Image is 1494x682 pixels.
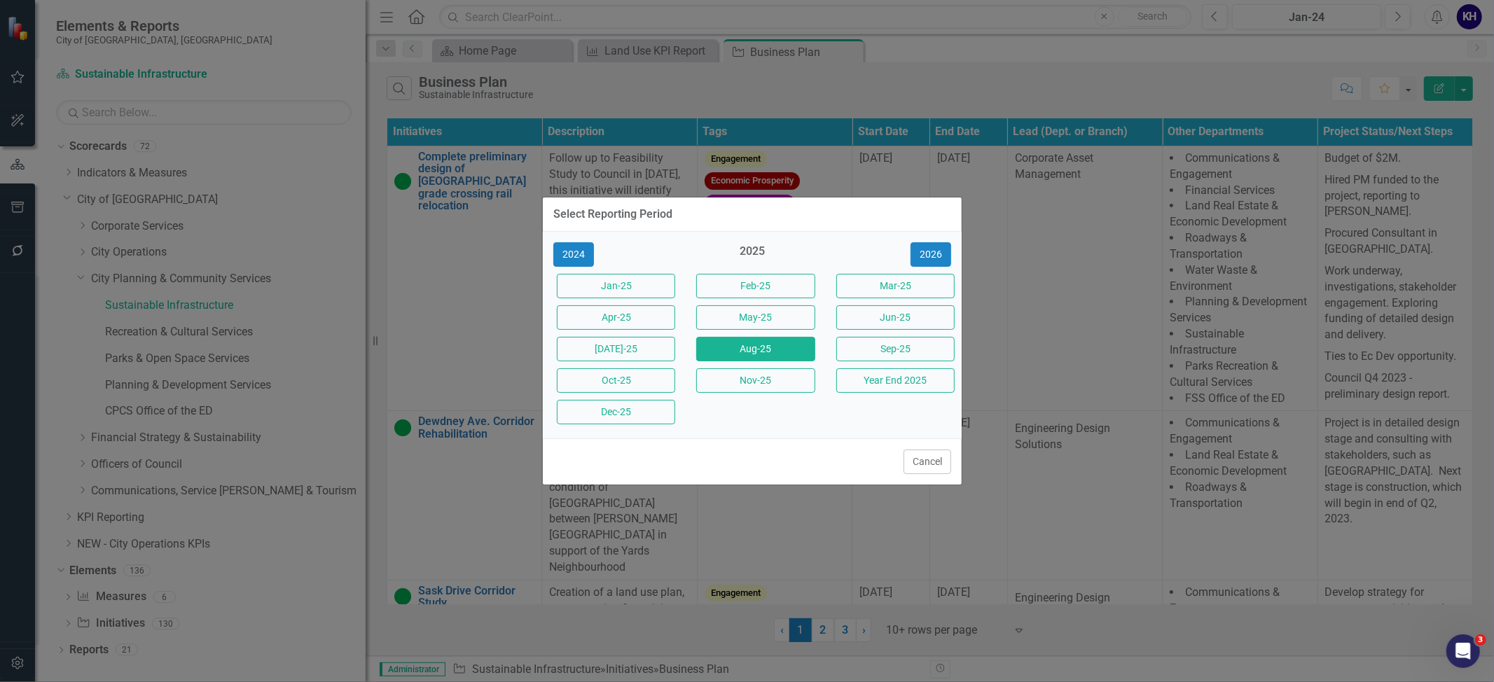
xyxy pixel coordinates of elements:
button: May-25 [696,305,815,330]
button: Cancel [904,450,951,474]
button: Nov-25 [696,368,815,393]
button: Oct-25 [557,368,675,393]
iframe: Intercom live chat [1446,634,1480,668]
span: 3 [1475,634,1486,646]
button: Feb-25 [696,274,815,298]
button: 2024 [553,242,594,267]
div: 2025 [693,244,811,267]
div: Select Reporting Period [553,208,672,221]
button: Aug-25 [696,337,815,361]
button: Jun-25 [836,305,955,330]
button: Mar-25 [836,274,955,298]
button: Apr-25 [557,305,675,330]
button: Jan-25 [557,274,675,298]
button: Dec-25 [557,400,675,424]
button: Year End 2025 [836,368,955,393]
button: [DATE]-25 [557,337,675,361]
button: 2026 [911,242,951,267]
button: Sep-25 [836,337,955,361]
